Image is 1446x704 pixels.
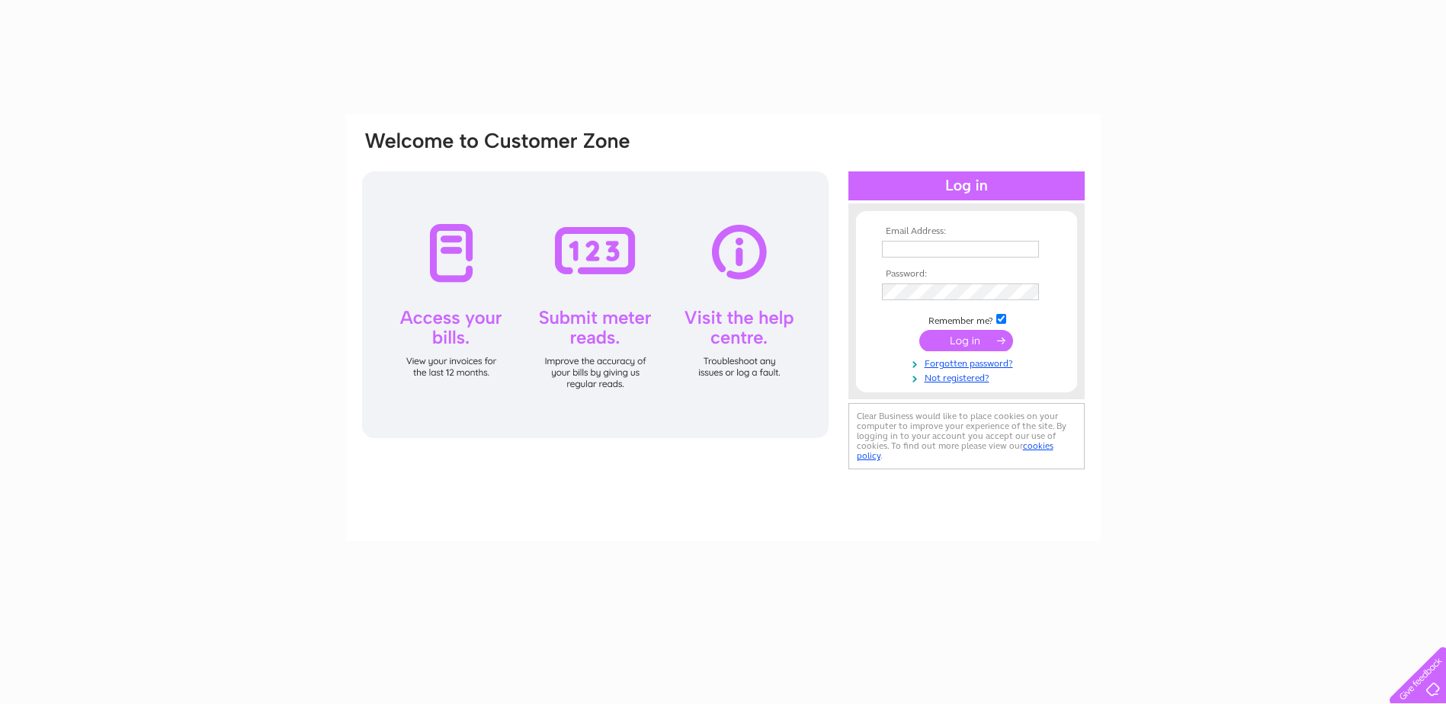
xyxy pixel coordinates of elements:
[882,355,1055,370] a: Forgotten password?
[919,330,1013,351] input: Submit
[878,226,1055,237] th: Email Address:
[882,370,1055,384] a: Not registered?
[848,403,1085,469] div: Clear Business would like to place cookies on your computer to improve your experience of the sit...
[878,269,1055,280] th: Password:
[878,312,1055,327] td: Remember me?
[857,440,1053,461] a: cookies policy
